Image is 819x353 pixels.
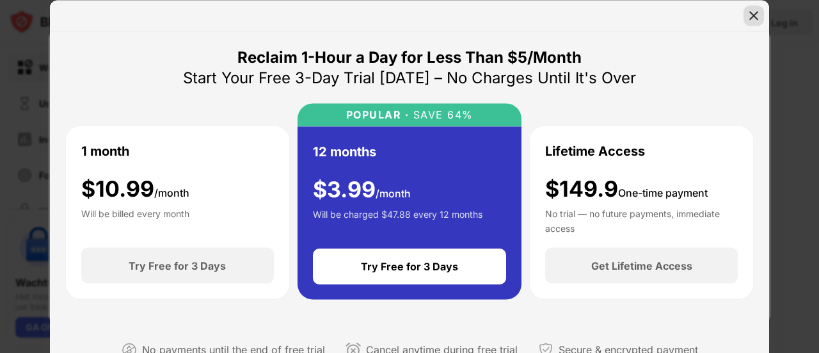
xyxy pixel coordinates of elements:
div: Will be billed every month [81,207,189,233]
div: Try Free for 3 Days [361,260,458,273]
div: 1 month [81,141,129,160]
div: 12 months [313,142,376,161]
div: Reclaim 1-Hour a Day for Less Than $5/Month [237,47,582,67]
span: /month [154,186,189,199]
div: Will be charged $47.88 every 12 months [313,208,482,233]
span: /month [376,186,411,199]
div: SAVE 64% [409,108,473,120]
div: Start Your Free 3-Day Trial [DATE] – No Charges Until It's Over [183,67,636,88]
div: Lifetime Access [545,141,645,160]
div: Get Lifetime Access [591,259,692,272]
div: $ 10.99 [81,176,189,202]
div: POPULAR · [346,108,409,120]
div: No trial — no future payments, immediate access [545,207,738,233]
div: $ 3.99 [313,176,411,202]
span: One-time payment [618,186,708,199]
div: Try Free for 3 Days [129,259,226,272]
div: $149.9 [545,176,708,202]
